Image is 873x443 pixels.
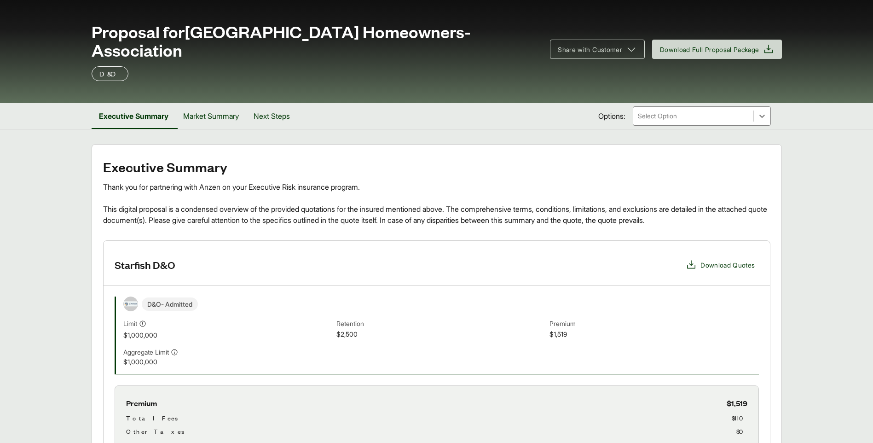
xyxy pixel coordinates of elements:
span: Premium [549,319,759,329]
span: Limit [123,319,137,328]
span: $1,000,000 [123,357,333,367]
button: Download Full Proposal Package [652,40,782,59]
h3: Starfish D&O [115,258,175,272]
button: Share with Customer [550,40,645,59]
span: Download Quotes [700,260,755,270]
span: Proposal for [GEOGRAPHIC_DATA] Homeowners-Association [92,22,539,59]
span: Share with Customer [558,45,622,54]
span: $2,500 [336,329,546,340]
span: $1,000,000 [123,330,333,340]
span: Premium [126,397,157,409]
span: Other Taxes [126,426,184,436]
div: Thank you for partnering with Anzen on your Executive Risk insurance program. This digital propos... [103,181,770,226]
span: Download Full Proposal Package [660,45,759,54]
span: $1,519 [549,329,759,340]
img: Starfish Specialty Insurance [124,301,138,306]
span: $110 [732,413,747,423]
button: Executive Summary [92,103,176,129]
span: Total Fees [126,413,178,423]
span: D&O - Admitted [142,297,198,311]
span: Options: [598,111,625,122]
span: Aggregate Limit [123,347,169,357]
span: $0 [736,426,747,436]
button: Next Steps [246,103,297,129]
p: D&O [99,68,121,79]
span: $1,519 [727,397,747,409]
span: Retention [336,319,546,329]
h2: Executive Summary [103,159,770,174]
button: Download Quotes [682,256,758,274]
button: Market Summary [176,103,246,129]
